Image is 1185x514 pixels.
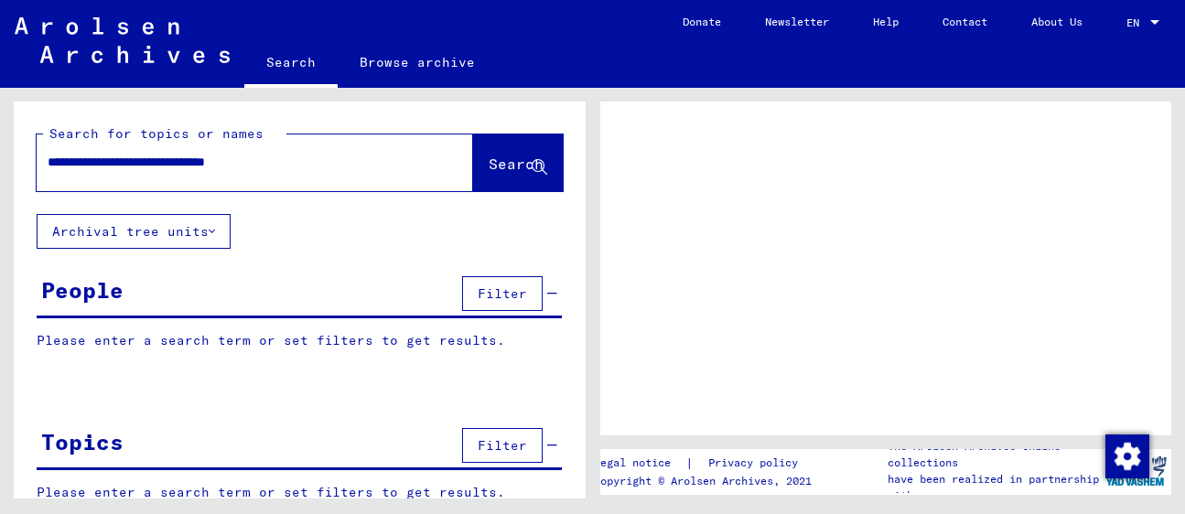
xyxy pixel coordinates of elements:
button: Filter [462,428,543,463]
div: People [41,273,124,306]
a: Search [244,40,338,88]
span: Search [489,155,544,173]
p: Copyright © Arolsen Archives, 2021 [594,473,820,489]
a: Legal notice [594,454,685,473]
p: have been realized in partnership with [888,471,1100,504]
img: Change consent [1105,434,1149,478]
button: Archival tree units [37,214,231,249]
div: Change consent [1104,434,1148,477]
mat-label: Search for topics or names [49,125,264,142]
div: | [594,454,820,473]
a: Browse archive [338,40,497,84]
div: Topics [41,425,124,458]
img: yv_logo.png [1102,448,1170,494]
p: Please enter a search term or set filters to get results. [37,331,562,350]
button: Filter [462,276,543,311]
span: Filter [478,437,527,454]
p: The Arolsen Archives online collections [888,438,1100,471]
a: Privacy policy [694,454,820,473]
span: Filter [478,285,527,302]
span: EN [1126,16,1147,29]
img: Arolsen_neg.svg [15,17,230,63]
button: Search [473,134,563,191]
